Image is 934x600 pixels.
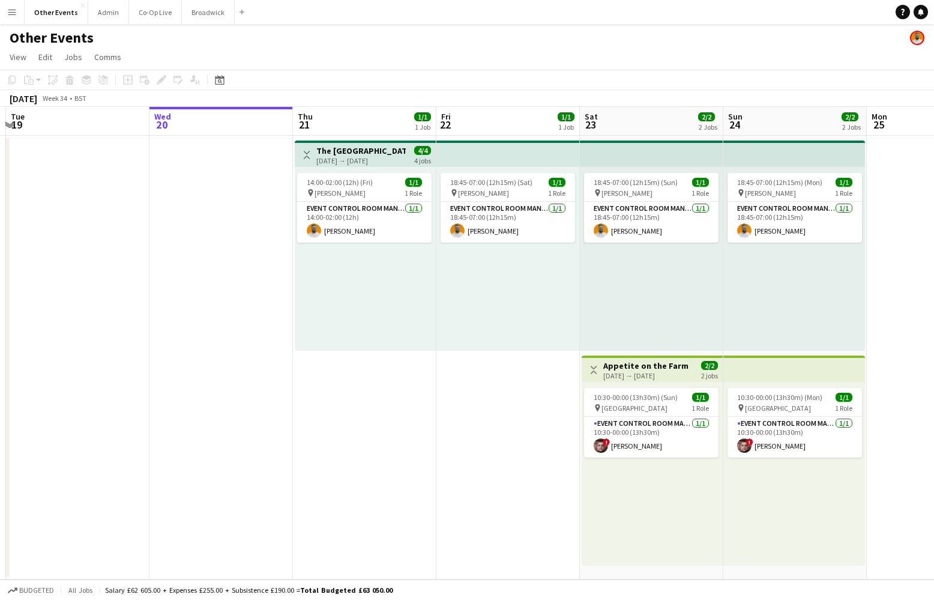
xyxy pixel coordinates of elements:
[298,111,313,122] span: Thu
[842,112,858,121] span: 2/2
[728,417,862,458] app-card-role: Event Control Room Manager1/110:30-00:00 (13h30m)![PERSON_NAME]
[88,1,129,24] button: Admin
[584,388,719,458] app-job-card: 10:30-00:00 (13h30m) (Sun)1/1 [GEOGRAPHIC_DATA]1 RoleEvent Control Room Manager1/110:30-00:00 (13...
[836,178,852,187] span: 1/1
[415,123,430,132] div: 1 Job
[300,586,393,595] span: Total Budgeted £63 050.00
[737,393,822,402] span: 10:30-00:00 (13h30m) (Mon)
[129,1,182,24] button: Co-Op Live
[594,393,678,402] span: 10:30-00:00 (13h30m) (Sun)
[296,118,313,132] span: 21
[315,189,366,198] span: [PERSON_NAME]
[89,49,126,65] a: Comms
[34,49,57,65] a: Edit
[105,586,393,595] div: Salary £62 605.00 + Expenses £255.00 + Subsistence £190.00 =
[297,202,432,243] app-card-role: Event Control Room Manager1/114:00-02:00 (12h)[PERSON_NAME]
[441,202,575,243] app-card-role: Event Control Room Manager1/118:45-07:00 (12h15m)[PERSON_NAME]
[698,112,715,121] span: 2/2
[414,112,431,121] span: 1/1
[441,173,575,243] app-job-card: 18:45-07:00 (12h15m) (Sat)1/1 [PERSON_NAME]1 RoleEvent Control Room Manager1/118:45-07:00 (12h15m...
[701,370,718,380] div: 2 jobs
[458,189,509,198] span: [PERSON_NAME]
[594,178,678,187] span: 18:45-07:00 (12h15m) (Sun)
[66,586,95,595] span: All jobs
[835,404,852,413] span: 1 Role
[64,52,82,62] span: Jobs
[414,155,431,165] div: 4 jobs
[699,123,717,132] div: 2 Jobs
[307,178,373,187] span: 14:00-02:00 (12h) (Fri)
[584,417,719,458] app-card-role: Event Control Room Manager1/110:30-00:00 (13h30m)![PERSON_NAME]
[842,123,861,132] div: 2 Jobs
[5,49,31,65] a: View
[94,52,121,62] span: Comms
[11,111,25,122] span: Tue
[10,52,26,62] span: View
[40,94,70,103] span: Week 34
[603,360,688,371] h3: Appetite on the Farm
[726,118,743,132] span: 24
[745,404,811,413] span: [GEOGRAPHIC_DATA]
[836,393,852,402] span: 1/1
[19,586,54,595] span: Budgeted
[872,111,887,122] span: Mon
[316,145,406,156] h3: The [GEOGRAPHIC_DATA]
[439,118,451,132] span: 22
[558,123,574,132] div: 1 Job
[728,388,862,458] app-job-card: 10:30-00:00 (13h30m) (Mon)1/1 [GEOGRAPHIC_DATA]1 RoleEvent Control Room Manager1/110:30-00:00 (13...
[74,94,86,103] div: BST
[441,111,451,122] span: Fri
[6,584,56,597] button: Budgeted
[691,189,709,198] span: 1 Role
[910,31,924,45] app-user-avatar: Ben Sidaway
[584,173,719,243] app-job-card: 18:45-07:00 (12h15m) (Sun)1/1 [PERSON_NAME]1 RoleEvent Control Room Manager1/118:45-07:00 (12h15m...
[38,52,52,62] span: Edit
[601,189,652,198] span: [PERSON_NAME]
[585,111,598,122] span: Sat
[297,173,432,243] app-job-card: 14:00-02:00 (12h) (Fri)1/1 [PERSON_NAME]1 RoleEvent Control Room Manager1/114:00-02:00 (12h)[PERS...
[603,438,610,446] span: !
[701,361,718,370] span: 2/2
[558,112,574,121] span: 1/1
[691,404,709,413] span: 1 Role
[316,156,406,165] div: [DATE] → [DATE]
[692,178,709,187] span: 1/1
[414,146,431,155] span: 4/4
[692,393,709,402] span: 1/1
[737,178,822,187] span: 18:45-07:00 (12h15m) (Mon)
[745,189,796,198] span: [PERSON_NAME]
[59,49,87,65] a: Jobs
[549,178,565,187] span: 1/1
[9,118,25,132] span: 19
[870,118,887,132] span: 25
[835,189,852,198] span: 1 Role
[405,178,422,187] span: 1/1
[601,404,667,413] span: [GEOGRAPHIC_DATA]
[182,1,235,24] button: Broadwick
[728,173,862,243] app-job-card: 18:45-07:00 (12h15m) (Mon)1/1 [PERSON_NAME]1 RoleEvent Control Room Manager1/118:45-07:00 (12h15m...
[548,189,565,198] span: 1 Role
[405,189,422,198] span: 1 Role
[728,202,862,243] app-card-role: Event Control Room Manager1/118:45-07:00 (12h15m)[PERSON_NAME]
[154,111,171,122] span: Wed
[10,29,94,47] h1: Other Events
[152,118,171,132] span: 20
[25,1,88,24] button: Other Events
[746,438,753,446] span: !
[603,371,688,380] div: [DATE] → [DATE]
[583,118,598,132] span: 23
[450,178,532,187] span: 18:45-07:00 (12h15m) (Sat)
[728,111,743,122] span: Sun
[584,202,719,243] app-card-role: Event Control Room Manager1/118:45-07:00 (12h15m)[PERSON_NAME]
[10,92,37,105] div: [DATE]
